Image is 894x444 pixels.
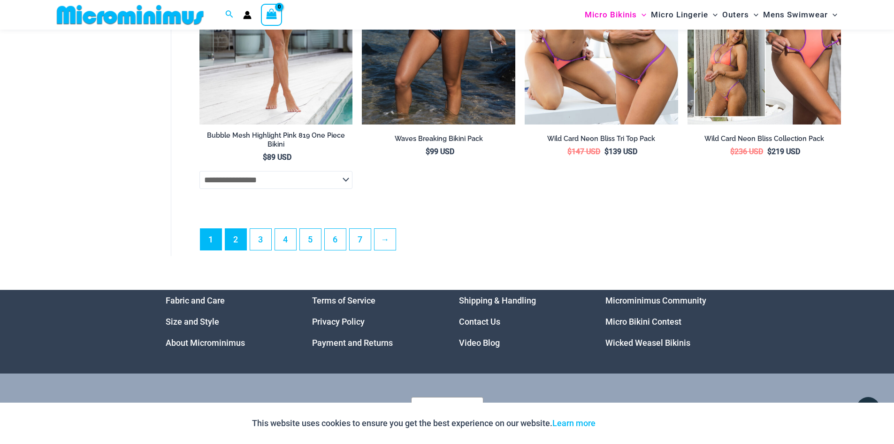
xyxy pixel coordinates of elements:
[166,290,289,353] aside: Footer Widget 1
[767,147,800,156] bdi: 219 USD
[459,290,582,353] aside: Footer Widget 3
[225,229,246,250] a: Page 2
[263,153,291,162] bdi: 89 USD
[312,290,436,353] aside: Footer Widget 2
[325,229,346,250] a: Page 6
[604,147,609,156] span: $
[243,11,252,19] a: Account icon link
[763,3,828,27] span: Mens Swimwear
[567,147,572,156] span: $
[350,229,371,250] a: Page 7
[525,134,678,143] h2: Wild Card Neon Bliss Tri Top Pack
[199,228,841,256] nav: Product Pagination
[525,134,678,147] a: Wild Card Neon Bliss Tri Top Pack
[730,147,763,156] bdi: 236 USD
[275,229,296,250] a: Page 4
[374,229,396,250] a: →
[603,412,642,435] button: Accept
[761,3,840,27] a: Mens SwimwearMenu ToggleMenu Toggle
[459,317,500,327] a: Contact Us
[362,134,515,147] a: Waves Breaking Bikini Pack
[225,9,234,21] a: Search icon link
[426,147,454,156] bdi: 99 USD
[252,416,596,430] p: This website uses cookies to ensure you get the best experience on our website.
[199,131,353,148] h2: Bubble Mesh Highlight Pink 819 One Piece Bikini
[605,338,690,348] a: Wicked Weasel Bikinis
[605,296,706,305] a: Microminimus Community
[688,134,841,147] a: Wild Card Neon Bliss Collection Pack
[250,229,271,250] a: Page 3
[605,290,729,353] nav: Menu
[263,153,267,162] span: $
[651,3,708,27] span: Micro Lingerie
[459,338,500,348] a: Video Blog
[312,290,436,353] nav: Menu
[767,147,772,156] span: $
[567,147,600,156] bdi: 147 USD
[300,229,321,250] a: Page 5
[53,4,207,25] img: MM SHOP LOGO FLAT
[604,147,637,156] bdi: 139 USD
[200,229,222,250] span: Page 1
[708,3,718,27] span: Menu Toggle
[552,418,596,428] a: Learn more
[605,290,729,353] aside: Footer Widget 4
[720,3,761,27] a: OutersMenu ToggleMenu Toggle
[312,296,375,305] a: Terms of Service
[459,290,582,353] nav: Menu
[199,131,353,152] a: Bubble Mesh Highlight Pink 819 One Piece Bikini
[581,1,841,28] nav: Site Navigation
[688,134,841,143] h2: Wild Card Neon Bliss Collection Pack
[312,317,365,327] a: Privacy Policy
[166,317,219,327] a: Size and Style
[312,338,393,348] a: Payment and Returns
[166,296,225,305] a: Fabric and Care
[828,3,837,27] span: Menu Toggle
[649,3,720,27] a: Micro LingerieMenu ToggleMenu Toggle
[261,4,283,25] a: View Shopping Cart, empty
[637,3,646,27] span: Menu Toggle
[166,290,289,353] nav: Menu
[426,147,430,156] span: $
[605,317,681,327] a: Micro Bikini Contest
[582,3,649,27] a: Micro BikinisMenu ToggleMenu Toggle
[166,338,245,348] a: About Microminimus
[730,147,734,156] span: $
[722,3,749,27] span: Outers
[362,134,515,143] h2: Waves Breaking Bikini Pack
[459,296,536,305] a: Shipping & Handling
[749,3,758,27] span: Menu Toggle
[585,3,637,27] span: Micro Bikinis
